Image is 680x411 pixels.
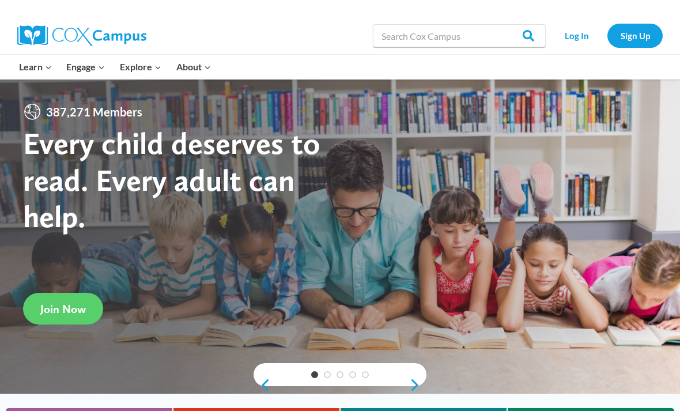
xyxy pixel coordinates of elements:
[12,55,218,79] nav: Primary Navigation
[254,378,271,392] a: previous
[176,59,211,74] span: About
[551,24,602,47] a: Log In
[337,371,343,378] a: 3
[311,371,318,378] a: 1
[362,371,369,378] a: 5
[17,25,146,46] img: Cox Campus
[41,103,147,121] span: 387,271 Members
[66,59,105,74] span: Engage
[551,24,663,47] nav: Secondary Navigation
[349,371,356,378] a: 4
[120,59,161,74] span: Explore
[23,293,103,325] a: Join Now
[373,24,546,47] input: Search Cox Campus
[409,378,426,392] a: next
[324,371,331,378] a: 2
[607,24,663,47] a: Sign Up
[23,125,320,235] strong: Every child deserves to read. Every adult can help.
[19,59,52,74] span: Learn
[40,302,86,316] span: Join Now
[254,374,426,397] div: content slider buttons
